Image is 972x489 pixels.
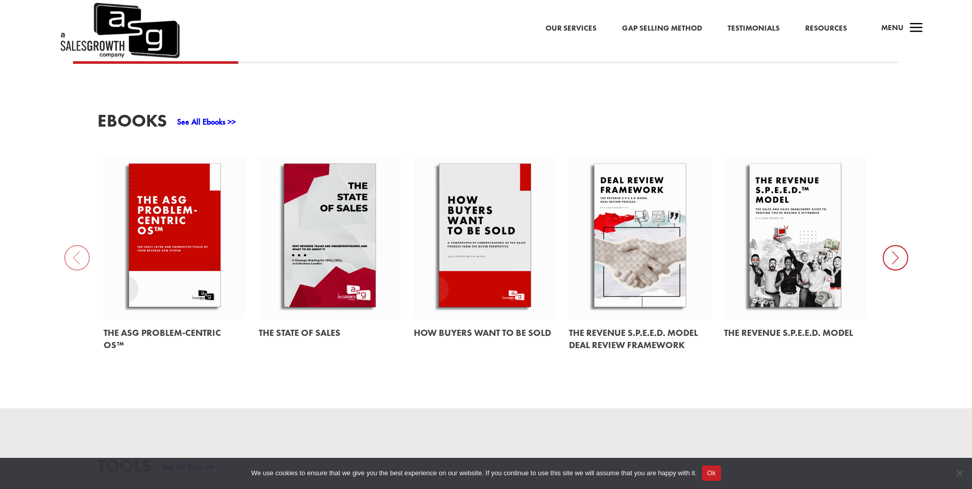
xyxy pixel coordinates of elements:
[805,22,847,35] a: Resources
[97,457,152,480] h3: Tools
[97,112,167,135] h3: EBooks
[702,466,721,481] button: Ok
[728,22,780,35] a: Testimonials
[906,18,927,39] span: a
[622,22,702,35] a: Gap Selling Method
[881,22,904,33] span: Menu
[251,468,696,478] span: We use cookies to ensure that we give you the best experience on our website. If you continue to ...
[177,116,236,127] a: See All Ebooks >>
[954,468,964,478] span: No
[545,22,596,35] a: Our Services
